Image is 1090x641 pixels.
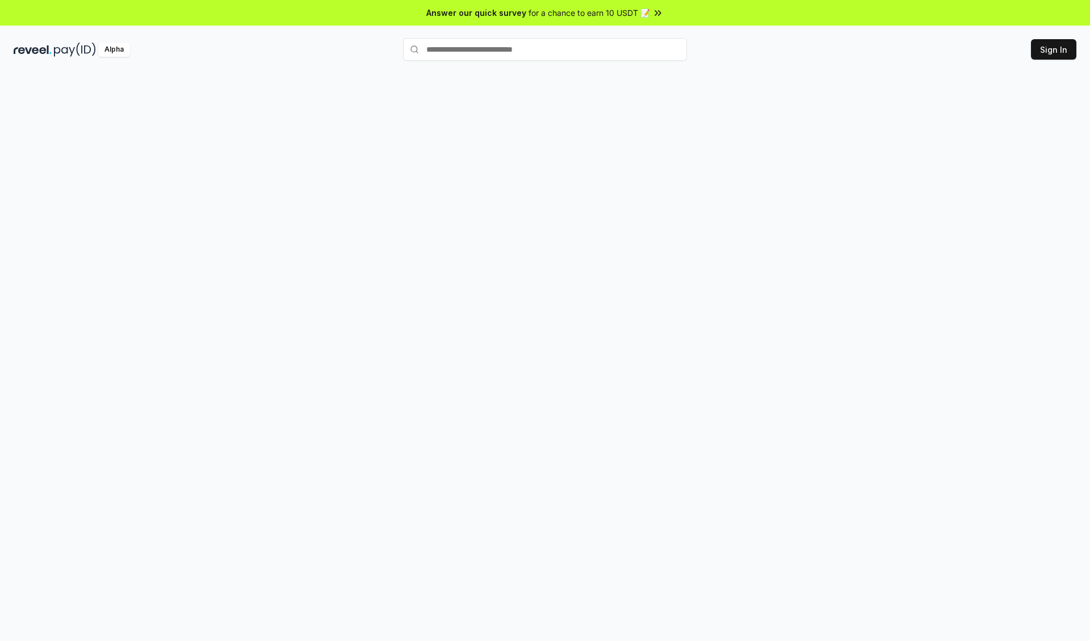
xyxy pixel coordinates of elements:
img: reveel_dark [14,43,52,57]
button: Sign In [1031,39,1076,60]
span: for a chance to earn 10 USDT 📝 [529,7,650,19]
span: Answer our quick survey [426,7,526,19]
div: Alpha [98,43,130,57]
img: pay_id [54,43,96,57]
